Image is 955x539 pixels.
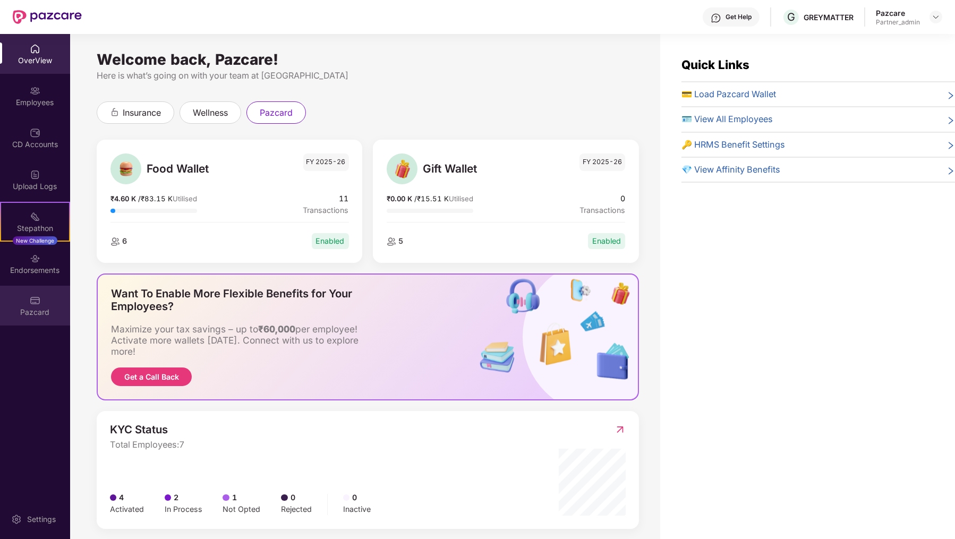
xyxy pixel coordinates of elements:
div: Pazcare [876,8,920,18]
span: 2 [174,492,178,503]
img: svg+xml;base64,PHN2ZyBpZD0iRW1wbG95ZWVzIiB4bWxucz0iaHR0cDovL3d3dy53My5vcmcvMjAwMC9zdmciIHdpZHRoPS... [30,85,40,96]
span: 5 [396,236,403,245]
div: Settings [24,514,59,525]
span: Gift Wallet [423,160,514,178]
span: 🔑 HRMS Benefit Settings [681,138,785,151]
div: Inactive [343,503,371,515]
span: 💳 Load Pazcard Wallet [681,88,776,101]
span: Transactions [579,204,625,216]
div: Enabled [588,233,625,249]
div: Here is what’s going on with your team at [GEOGRAPHIC_DATA] [97,69,639,82]
span: ₹4.60 K [110,194,138,203]
img: benefitsIcon [473,275,638,399]
img: employeeIcon [387,237,396,246]
img: svg+xml;base64,PHN2ZyBpZD0iVXBsb2FkX0xvZ3MiIGRhdGEtbmFtZT0iVXBsb2FkIExvZ3MiIHhtbG5zPSJodHRwOi8vd3... [30,169,40,180]
span: right [947,115,955,126]
img: svg+xml;base64,PHN2ZyBpZD0iSGVscC0zMngzMiIgeG1sbnM9Imh0dHA6Ly93d3cudzMub3JnLzIwMDAvc3ZnIiB3aWR0aD... [711,13,721,23]
img: svg+xml;base64,PHN2ZyBpZD0iUGF6Y2FyZCIgeG1sbnM9Imh0dHA6Ly93d3cudzMub3JnLzIwMDAvc3ZnIiB3aWR0aD0iMj... [30,295,40,306]
span: 0 [291,492,295,503]
div: Maximize your tax savings – up to per employee! Activate more wallets [DATE]. Connect with us to ... [111,323,366,357]
span: right [947,165,955,176]
span: insurance [123,106,161,119]
span: ₹0.00 K [387,194,414,203]
span: Quick Links [681,57,749,72]
div: In Process [165,503,202,515]
div: Not Opted [223,503,260,515]
span: Utilised [173,194,197,203]
b: ₹60,000 [258,323,295,335]
div: Partner_admin [876,18,920,27]
span: Transactions [303,204,349,216]
img: Gift Wallet [391,158,413,179]
div: Rejected [281,503,312,515]
img: svg+xml;base64,PHN2ZyBpZD0iSG9tZSIgeG1sbnM9Imh0dHA6Ly93d3cudzMub3JnLzIwMDAvc3ZnIiB3aWR0aD0iMjAiIG... [30,44,40,54]
span: Food Wallet [147,160,237,178]
span: 1 [232,492,237,503]
span: pazcard [260,106,293,119]
span: wellness [193,106,228,119]
button: Get a Call Back [111,367,192,386]
div: Get Help [726,13,752,21]
span: 0 [579,193,625,204]
img: svg+xml;base64,PHN2ZyBpZD0iRW5kb3JzZW1lbnRzIiB4bWxucz0iaHR0cDovL3d3dy53My5vcmcvMjAwMC9zdmciIHdpZH... [30,253,40,264]
img: svg+xml;base64,PHN2ZyB4bWxucz0iaHR0cDovL3d3dy53My5vcmcvMjAwMC9zdmciIHdpZHRoPSIyMSIgaGVpZ2h0PSIyMC... [30,211,40,222]
span: 🪪 View All Employees [681,113,773,126]
span: FY 2025-26 [303,153,349,171]
span: 11 [303,193,349,204]
div: GREYMATTER [804,12,854,22]
div: animation [110,107,120,117]
span: 0 [352,492,357,503]
img: RedirectIcon [615,424,626,435]
span: FY 2025-26 [579,153,625,171]
div: Activated [110,503,144,515]
span: KYC Status [110,424,185,435]
img: svg+xml;base64,PHN2ZyBpZD0iQ0RfQWNjb3VudHMiIGRhdGEtbmFtZT0iQ0QgQWNjb3VudHMiIHhtbG5zPSJodHRwOi8vd3... [30,127,40,138]
span: Utilised [449,194,473,203]
div: Enabled [312,233,349,249]
span: 4 [119,492,124,503]
span: Total Employees: 7 [110,440,185,449]
span: right [947,90,955,101]
span: / ₹83.15 K [138,194,173,203]
img: svg+xml;base64,PHN2ZyBpZD0iU2V0dGluZy0yMHgyMCIgeG1sbnM9Imh0dHA6Ly93d3cudzMub3JnLzIwMDAvc3ZnIiB3aW... [11,514,22,525]
img: New Pazcare Logo [13,10,82,24]
div: Want To Enable More Flexible Benefits for Your Employees? [111,287,377,313]
img: employeeIcon [110,237,120,246]
span: G [787,11,795,23]
span: 6 [120,236,127,245]
div: New Challenge [13,236,57,245]
span: right [947,140,955,151]
img: svg+xml;base64,PHN2ZyBpZD0iRHJvcGRvd24tMzJ4MzIiIHhtbG5zPSJodHRwOi8vd3d3LnczLm9yZy8yMDAwL3N2ZyIgd2... [932,13,940,21]
div: Stepathon [1,223,69,234]
span: 💎 View Affinity Benefits [681,163,780,176]
span: / ₹15.51 K [414,194,449,203]
img: Food Wallet [115,158,137,179]
div: Welcome back, Pazcare! [97,55,639,64]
